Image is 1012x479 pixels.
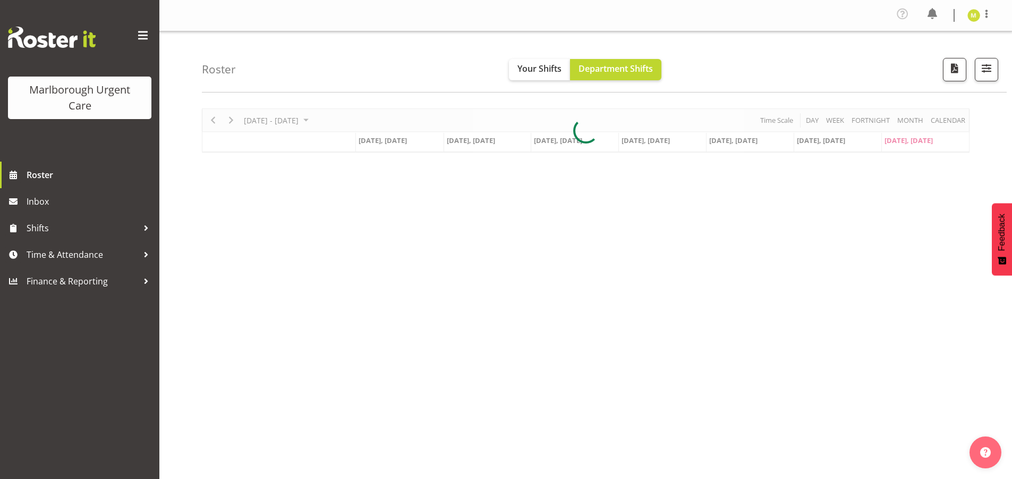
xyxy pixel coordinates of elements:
[509,59,570,80] button: Your Shifts
[27,247,138,263] span: Time & Attendance
[27,167,154,183] span: Roster
[517,63,562,74] span: Your Shifts
[27,273,138,289] span: Finance & Reporting
[202,63,236,75] h4: Roster
[943,58,966,81] button: Download a PDF of the roster according to the set date range.
[992,203,1012,275] button: Feedback - Show survey
[27,220,138,236] span: Shifts
[570,59,661,80] button: Department Shifts
[997,214,1007,251] span: Feedback
[27,194,154,209] span: Inbox
[8,27,96,48] img: Rosterit website logo
[980,447,991,458] img: help-xxl-2.png
[967,9,980,22] img: margie-vuto11841.jpg
[579,63,653,74] span: Department Shifts
[975,58,998,81] button: Filter Shifts
[19,82,141,114] div: Marlborough Urgent Care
